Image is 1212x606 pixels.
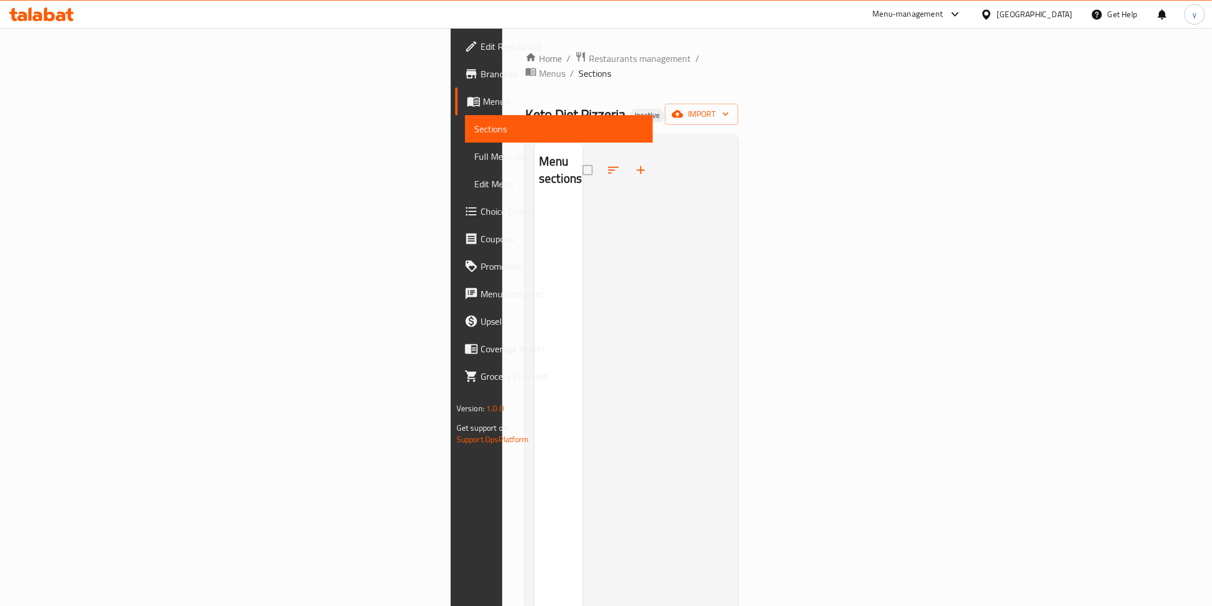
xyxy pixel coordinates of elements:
[474,149,644,163] span: Full Menu View
[873,7,943,21] div: Menu-management
[674,107,729,121] span: import
[695,52,699,65] li: /
[455,253,653,280] a: Promotions
[455,198,653,225] a: Choice Groups
[455,335,653,363] a: Coverage Report
[457,401,485,416] span: Version:
[997,8,1073,21] div: [GEOGRAPHIC_DATA]
[474,122,644,136] span: Sections
[465,143,653,170] a: Full Menu View
[465,115,653,143] a: Sections
[481,232,644,246] span: Coupons
[457,432,529,447] a: Support.OpsPlatform
[481,204,644,218] span: Choice Groups
[486,401,504,416] span: 1.0.0
[455,225,653,253] a: Coupons
[481,40,644,53] span: Edit Restaurant
[457,420,509,435] span: Get support on:
[1193,8,1197,21] span: y
[665,104,738,125] button: import
[465,170,653,198] a: Edit Menu
[455,33,653,60] a: Edit Restaurant
[534,198,583,207] nav: Menu sections
[481,369,644,383] span: Grocery Checklist
[481,342,644,356] span: Coverage Report
[455,308,653,335] a: Upsell
[627,156,655,184] button: Add section
[455,363,653,390] a: Grocery Checklist
[481,259,644,273] span: Promotions
[481,67,644,81] span: Branches
[481,287,644,301] span: Menu disclaimer
[455,88,653,115] a: Menus
[483,95,644,108] span: Menus
[455,280,653,308] a: Menu disclaimer
[481,314,644,328] span: Upsell
[474,177,644,191] span: Edit Menu
[455,60,653,88] a: Branches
